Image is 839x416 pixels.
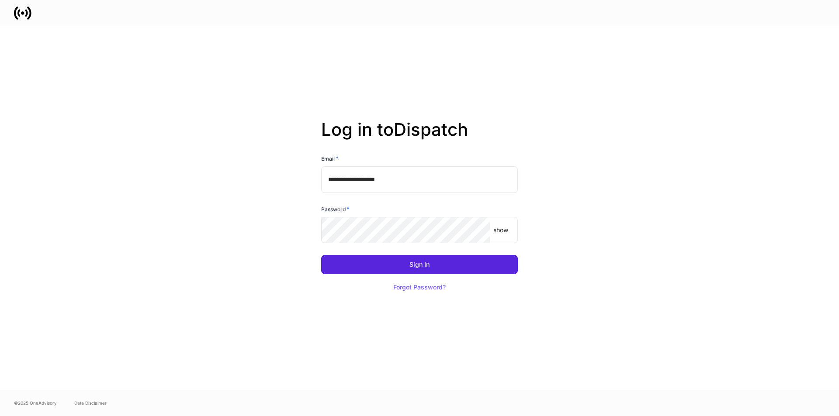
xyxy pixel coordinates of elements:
div: Forgot Password? [393,284,446,290]
h6: Email [321,154,339,163]
button: Forgot Password? [382,278,457,297]
a: Data Disclaimer [74,399,107,406]
button: Sign In [321,255,518,274]
div: Sign In [409,261,430,268]
h6: Password [321,205,350,213]
h2: Log in to Dispatch [321,119,518,154]
span: © 2025 OneAdvisory [14,399,57,406]
p: show [493,226,508,234]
